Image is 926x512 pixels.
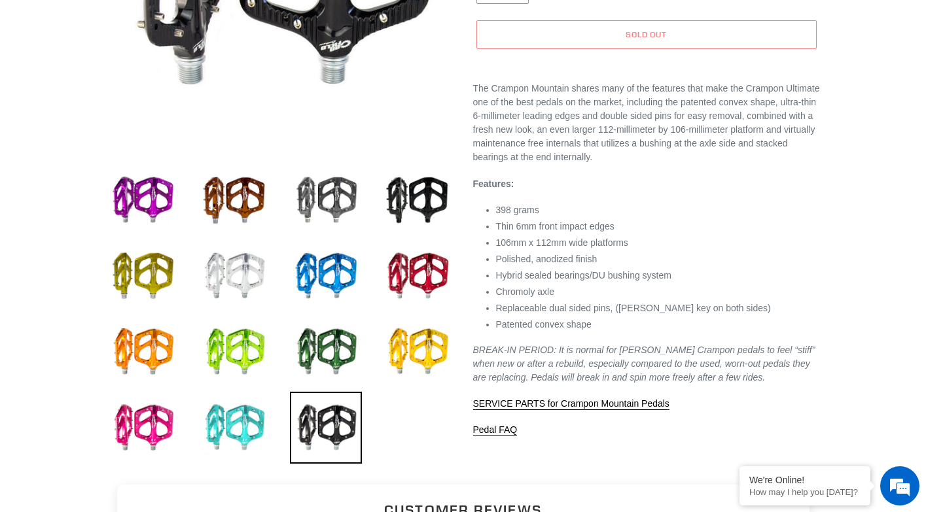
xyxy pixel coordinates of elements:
[473,398,669,410] a: SERVICE PARTS for Crampon Mountain Pedals
[290,316,362,388] img: Load image into Gallery viewer, PNW-green
[496,203,820,217] li: 398 grams
[749,487,861,497] p: How may I help you today?
[88,73,240,90] div: Chat with us now
[107,316,179,388] img: Load image into Gallery viewer, orange
[290,240,362,312] img: Load image into Gallery viewer, blue
[496,301,820,315] li: Replaceable dual sided pins, ([PERSON_NAME] key on both sides)
[473,398,669,409] span: SERVICE PARTS for Crampon Mountain Pedals
[107,240,179,312] img: Load image into Gallery viewer, gold
[382,316,454,388] img: Load image into Gallery viewer, gold
[382,240,454,312] img: Load image into Gallery viewer, red
[198,164,270,236] img: Load image into Gallery viewer, bronze
[476,20,817,49] button: Sold out
[496,318,820,332] li: Patented convex shape
[198,392,270,464] img: Load image into Gallery viewer, turquoise
[496,269,820,282] li: Hybrid sealed bearings/DU bushing system
[290,164,362,236] img: Load image into Gallery viewer, grey
[496,236,820,250] li: 106mm x 112mm wide platforms
[107,164,179,236] img: Load image into Gallery viewer, purple
[107,392,179,464] img: Load image into Gallery viewer, pink
[496,285,820,299] li: Chromoly axle
[473,345,815,383] em: BREAK-IN PERIOD: It is normal for [PERSON_NAME] Crampon pedals to feel “stiff” when new or after ...
[215,7,246,38] div: Minimize live chat window
[14,72,34,92] div: Navigation go back
[198,316,270,388] img: Load image into Gallery viewer, fern-green
[473,424,518,436] a: Pedal FAQ
[749,475,861,485] div: We're Online!
[42,65,75,98] img: d_696896380_company_1647369064580_696896380
[76,165,181,297] span: We're online!
[496,220,820,233] li: Thin 6mm front impact edges
[290,392,362,464] img: Load image into Gallery viewer, black
[473,82,820,164] p: The Crampon Mountain shares many of the features that make the Crampon Ultimate one of the best p...
[626,29,668,39] span: Sold out
[198,240,270,312] img: Load image into Gallery viewer, Silver
[473,179,514,189] strong: Features:
[382,164,454,236] img: Load image into Gallery viewer, stealth
[7,357,249,403] textarea: Type your message and hit 'Enter'
[496,252,820,266] li: Polished, anodized finish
